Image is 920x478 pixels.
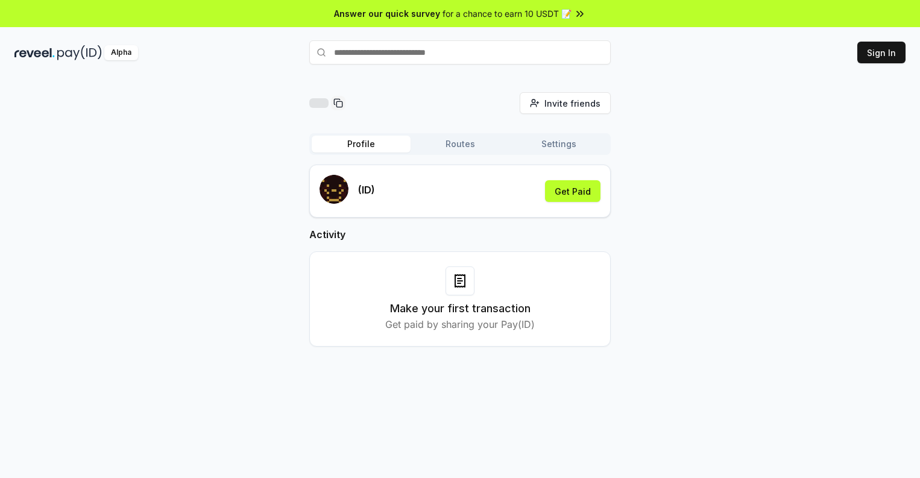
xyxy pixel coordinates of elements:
button: Settings [509,136,608,153]
span: Invite friends [544,97,600,110]
span: for a chance to earn 10 USDT 📝 [443,7,572,20]
p: Get paid by sharing your Pay(ID) [385,317,535,332]
span: Answer our quick survey [334,7,440,20]
h2: Activity [309,227,611,242]
button: Invite friends [520,92,611,114]
button: Sign In [857,42,906,63]
button: Profile [312,136,411,153]
div: Alpha [104,45,138,60]
p: (ID) [358,183,375,197]
button: Routes [411,136,509,153]
img: reveel_dark [14,45,55,60]
button: Get Paid [545,180,600,202]
img: pay_id [57,45,102,60]
h3: Make your first transaction [390,300,531,317]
